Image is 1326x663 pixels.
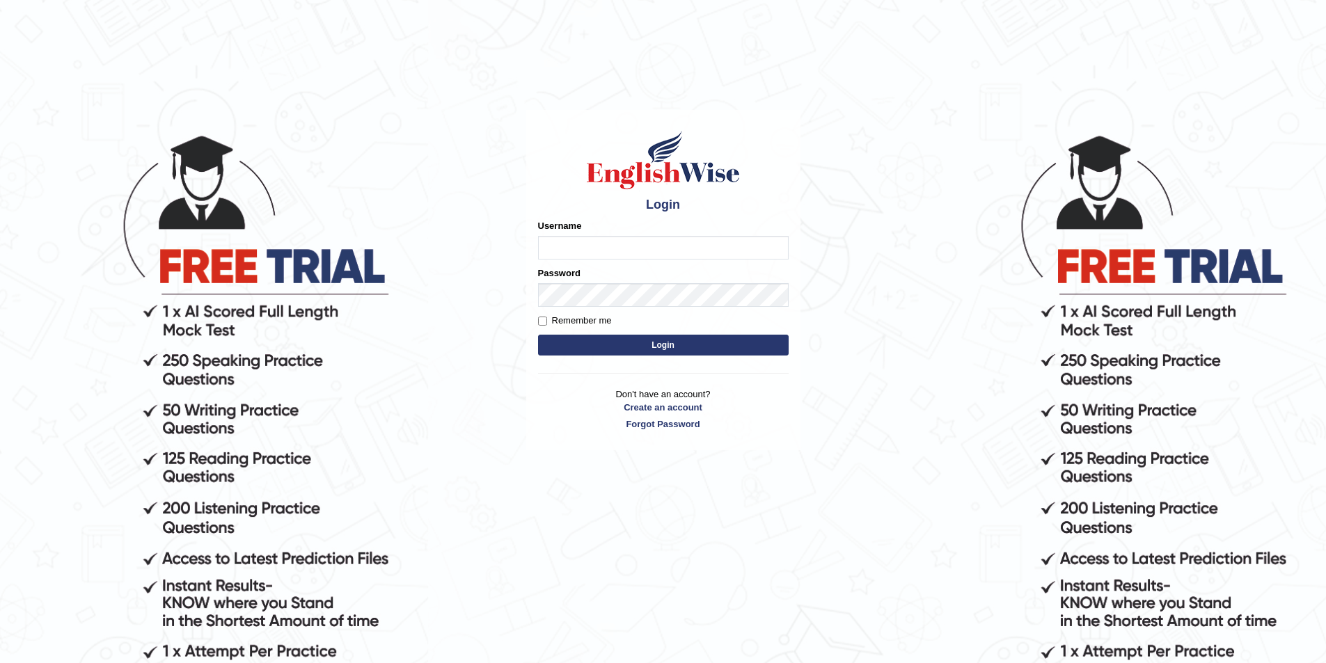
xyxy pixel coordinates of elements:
[538,314,612,328] label: Remember me
[538,401,789,414] a: Create an account
[538,266,581,280] label: Password
[538,198,789,212] h4: Login
[538,219,582,232] label: Username
[538,417,789,431] a: Forgot Password
[584,129,743,191] img: Logo of English Wise sign in for intelligent practice with AI
[538,335,789,356] button: Login
[538,317,547,326] input: Remember me
[538,388,789,431] p: Don't have an account?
